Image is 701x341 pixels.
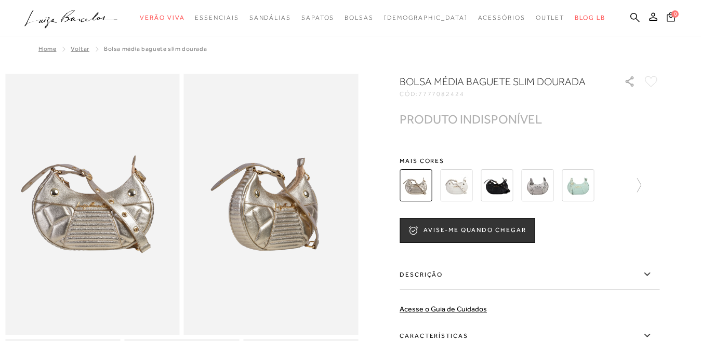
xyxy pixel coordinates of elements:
img: image [5,74,180,335]
a: categoryNavScreenReaderText [478,8,525,28]
h1: BOLSA MÉDIA BAGUETE SLIM DOURADA [400,74,594,89]
span: [DEMOGRAPHIC_DATA] [384,14,468,21]
a: categoryNavScreenReaderText [301,8,334,28]
button: AVISE-ME QUANDO CHEGAR [400,218,535,243]
span: Outlet [536,14,565,21]
span: Mais cores [400,158,659,164]
img: BOLSA MÉDIA BAGUETE SLIM OFF WHITE [440,169,472,201]
div: CÓD: [400,91,607,97]
a: Voltar [71,45,89,52]
a: categoryNavScreenReaderText [195,8,239,28]
a: Home [38,45,56,52]
span: 7777082424 [418,90,465,98]
a: categoryNavScreenReaderText [345,8,374,28]
a: categoryNavScreenReaderText [249,8,291,28]
img: BOLSA MÉDIA BAGUETE SLIM PRETA [481,169,513,201]
span: BLOG LB [575,14,605,21]
button: 0 [664,11,678,25]
a: categoryNavScreenReaderText [140,8,184,28]
img: BOLSA MÉDIA BAGUETE SLIM VERDE ALECRIM [562,169,594,201]
span: Sapatos [301,14,334,21]
span: Verão Viva [140,14,184,21]
div: PRODUTO INDISPONÍVEL [400,114,542,125]
a: Acesse o Guia de Cuidados [400,305,487,313]
img: BOLSA MÉDIA BAGUETE SLIM DOURADA [400,169,432,201]
a: categoryNavScreenReaderText [536,8,565,28]
img: BOLSA MÉDIA BAGUETE SLIM TITÂNIO [521,169,553,201]
span: Essenciais [195,14,239,21]
img: image [184,74,359,335]
a: BLOG LB [575,8,605,28]
span: 0 [671,10,679,18]
label: Descrição [400,260,659,290]
span: BOLSA MÉDIA BAGUETE SLIM DOURADA [104,45,207,52]
span: Sandálias [249,14,291,21]
span: Bolsas [345,14,374,21]
a: noSubCategoriesText [384,8,468,28]
span: Acessórios [478,14,525,21]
